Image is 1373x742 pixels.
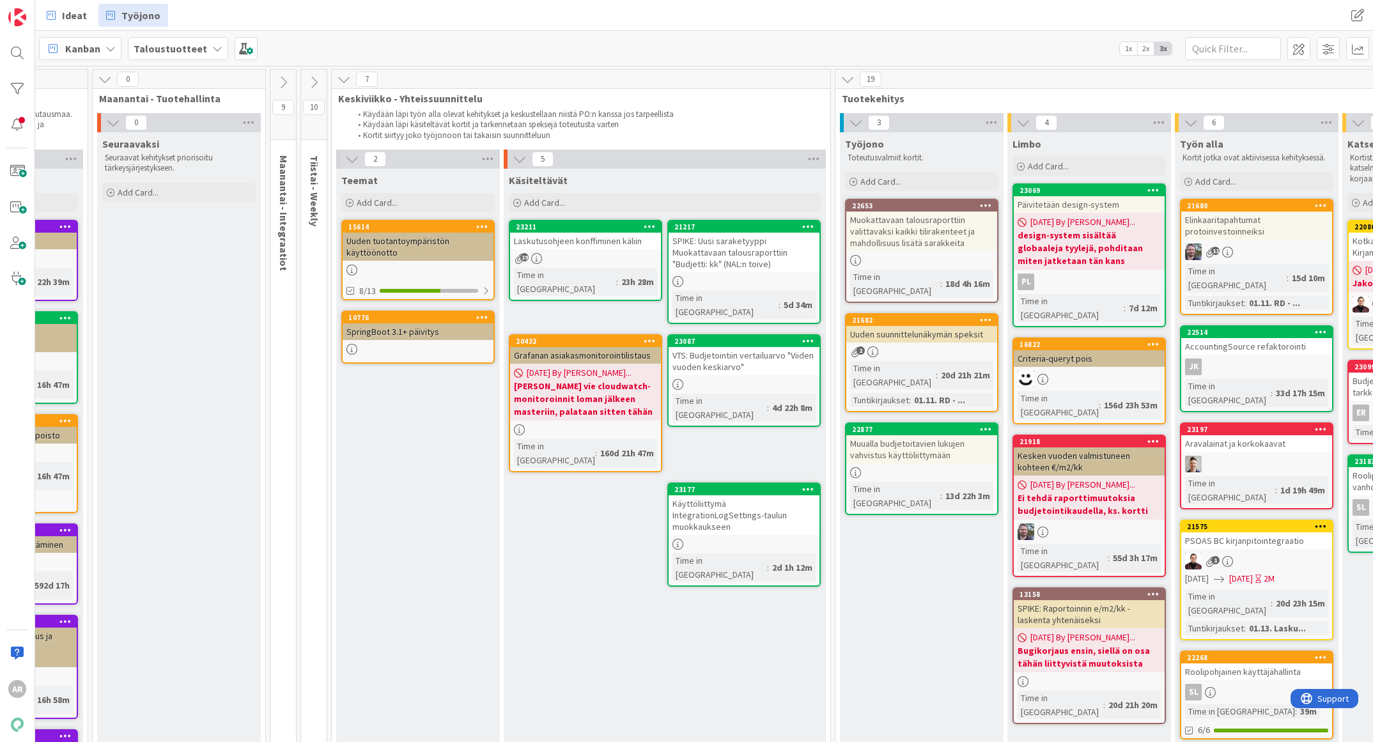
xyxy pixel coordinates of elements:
div: 23177 [674,485,819,494]
img: AA [1185,553,1202,569]
div: 13158 [1020,590,1165,599]
span: Add Card... [524,197,565,208]
span: 7 [356,72,378,87]
span: 2 [857,346,865,355]
span: Työjono [845,137,884,150]
div: 10776 [348,313,493,322]
div: Aravalainat ja korkokaavat [1181,435,1332,452]
div: 23069 [1020,186,1165,195]
div: 18d 4h 16m [942,277,993,291]
a: 21217SPIKE: Uusi saraketyyppi Muokattavaan talousraporttiin "Budjetti: kk" (NAL:n toive)Time in [... [667,220,821,324]
div: 23087 [669,336,819,347]
a: 23069Päivitetään design-system[DATE] By [PERSON_NAME]...design-system sisältää globaaleja tyylejä... [1012,183,1166,327]
span: : [1108,551,1110,565]
img: TN [1185,456,1202,472]
div: 557d 22h 39m [13,275,73,289]
span: : [1099,398,1101,412]
div: 01.11. RD - ... [911,393,968,407]
div: 23197Aravalainat ja korkokaavat [1181,424,1332,452]
div: TK [1014,523,1165,540]
div: 21682Uuden suunnittelunäkymän speksit [846,314,997,343]
span: 4 [1036,115,1057,130]
span: : [779,298,780,312]
div: 23211Laskutusohjeen konffiminen käliin [510,221,661,249]
div: Tuntikirjaukset [850,393,909,407]
div: Time in [GEOGRAPHIC_DATA] [672,291,779,319]
span: : [1271,596,1273,610]
div: SPIKE: Uusi saraketyyppi Muokattavaan talousraporttiin "Budjetti: kk" (NAL:n toive) [669,233,819,272]
span: 2x [1137,42,1154,55]
span: [DATE] By [PERSON_NAME]... [1030,478,1135,491]
div: 55d 3h 17m [1110,551,1161,565]
div: Käyttöliittymä IntegrationLogSettings-taulun muokkaukseen [669,495,819,535]
div: 23h 28m [618,275,657,289]
span: Ideat [62,8,87,23]
div: Uuden suunnittelunäkymän speksit [846,326,997,343]
a: 23087VTS: Budjetointiin vertailuarvo "Viiden vuoden keskiarvo"Time in [GEOGRAPHIC_DATA]:4d 22h 8m [667,334,821,427]
span: Työjono [121,8,160,23]
span: 10 [303,100,325,115]
a: 10776SpringBoot 3.1+ päivitys [341,311,495,364]
a: 16822Criteria-queryt poisMHTime in [GEOGRAPHIC_DATA]:156d 23h 53m [1012,337,1166,424]
div: AR [8,680,26,698]
b: Ei tehdä raporttimuutoksia budjetointikaudella, ks. kortti [1018,491,1161,517]
span: : [1275,483,1277,497]
span: Add Card... [1195,176,1236,187]
span: : [1295,704,1297,718]
span: : [767,401,769,415]
div: SPIKE: Raportoinnin e/m2/kk -laskenta yhtenäiseksi [1014,600,1165,628]
div: Time in [GEOGRAPHIC_DATA] [1018,294,1124,322]
span: 19 [520,253,529,261]
b: [PERSON_NAME] vie cloudwatch-monitoroinnit loman jälkeen masteriin, palataan sitten tähän [514,380,657,418]
p: Toteutusvalmiit kortit. [848,153,996,163]
div: 22877 [852,425,997,434]
div: 4d 22h 8m [769,401,816,415]
a: 23211Laskutusohjeen konffiminen käliinTime in [GEOGRAPHIC_DATA]:23h 28m [509,220,662,301]
div: Tuntikirjaukset [1185,621,1244,635]
div: 23087VTS: Budjetointiin vertailuarvo "Viiden vuoden keskiarvo" [669,336,819,375]
div: 15d 10m [1289,271,1328,285]
div: VTS: Budjetointiin vertailuarvo "Viiden vuoden keskiarvo" [669,347,819,375]
span: [DATE] By [PERSON_NAME]... [1030,631,1135,644]
span: Limbo [1012,137,1041,150]
img: TK [1185,243,1202,260]
div: 22877Muualla budjetoitavien lukujen vahvistus käyttöliittymään [846,424,997,463]
li: Käydään läpi käsiteltävät kortit ja tarkennetaan speksejä toteutusta varten [351,120,817,130]
div: 592d 16h 47m [13,469,73,483]
b: Bugikorjaus ensin, siellä on osa tähän liittyvistä muutoksista [1018,644,1161,670]
div: 21918 [1020,437,1165,446]
span: 19 [860,72,881,87]
div: 21575PSOAS BC kirjanpitointegraatio [1181,521,1332,549]
div: Tuntikirjaukset [1185,296,1244,310]
div: 20432 [516,337,661,346]
span: : [940,489,942,503]
span: Maanantai - Tuotehallinta [99,92,249,105]
div: 21682 [852,316,997,325]
span: : [767,560,769,575]
div: 22653 [846,200,997,212]
span: Support [27,2,58,17]
img: MH [1018,371,1034,387]
div: 15614 [343,221,493,233]
span: Työn alla [1180,137,1223,150]
span: Maanantai - Integraatiot [277,155,290,271]
div: PSOAS BC kirjanpitointegraatio [1181,532,1332,549]
a: 23197Aravalainat ja korkokaavatTNTime in [GEOGRAPHIC_DATA]:1d 19h 49m [1180,422,1333,509]
span: [DATE] By [PERSON_NAME]... [1030,215,1135,229]
div: 592d 16h 47m [13,378,73,392]
a: 13158SPIKE: Raportoinnin e/m2/kk -laskenta yhtenäiseksi[DATE] By [PERSON_NAME]...Bugikorjaus ensi... [1012,587,1166,724]
div: Time in [GEOGRAPHIC_DATA] [1185,379,1271,407]
div: 1d 19h 49m [1277,483,1328,497]
div: 21217 [674,222,819,231]
div: 22514 [1181,327,1332,338]
a: 21680Elinkaaritapahtumat protoinvestoinneiksiTKTime in [GEOGRAPHIC_DATA]:15d 10mTuntikirjaukset:0... [1180,199,1333,315]
span: 2 [364,151,386,167]
div: Kesken vuoden valmistuneen kohteen €/m2/kk [1014,447,1165,475]
span: [DATE] [1185,572,1209,585]
span: 6 [1203,115,1225,130]
div: JK [1181,359,1332,375]
div: TK [1181,243,1332,260]
span: 6/6 [1198,723,1210,737]
span: : [1124,301,1126,315]
span: : [940,277,942,291]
